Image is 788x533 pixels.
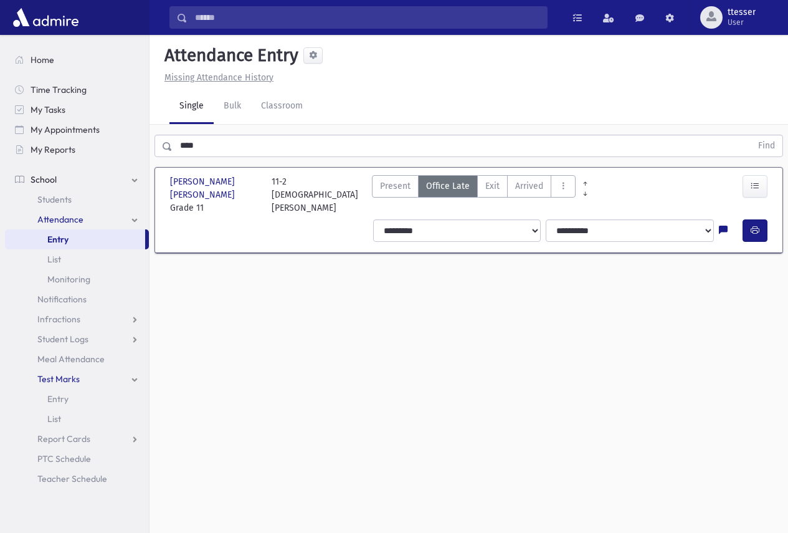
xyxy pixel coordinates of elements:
input: Search [188,6,547,29]
h5: Attendance Entry [159,45,298,66]
span: Grade 11 [170,201,259,214]
a: Classroom [251,89,313,124]
span: Entry [47,393,69,405]
span: Home [31,54,54,65]
span: User [728,17,756,27]
span: Monitoring [47,274,90,285]
span: Students [37,194,72,205]
a: My Reports [5,140,149,160]
button: Find [751,135,782,156]
a: Home [5,50,149,70]
div: 11-2 [DEMOGRAPHIC_DATA] [PERSON_NAME] [272,175,361,214]
span: Test Marks [37,373,80,385]
span: Report Cards [37,433,90,444]
a: Bulk [214,89,251,124]
img: AdmirePro [10,5,82,30]
span: List [47,413,61,425]
a: Test Marks [5,369,149,389]
a: Attendance [5,209,149,229]
u: Missing Attendance History [164,72,273,83]
span: Office Late [426,180,470,193]
span: School [31,174,57,185]
span: ttesser [728,7,756,17]
a: Infractions [5,309,149,329]
span: Time Tracking [31,84,87,95]
a: Monitoring [5,269,149,289]
span: List [47,254,61,265]
span: Meal Attendance [37,353,105,365]
a: Students [5,190,149,209]
span: Teacher Schedule [37,473,107,484]
a: Time Tracking [5,80,149,100]
a: Single [169,89,214,124]
span: Arrived [515,180,543,193]
a: My Tasks [5,100,149,120]
a: Report Cards [5,429,149,449]
span: Student Logs [37,334,88,345]
a: List [5,409,149,429]
a: PTC Schedule [5,449,149,469]
a: List [5,249,149,269]
span: Attendance [37,214,83,225]
span: Infractions [37,314,80,325]
div: AttTypes [372,175,576,214]
span: [PERSON_NAME] [PERSON_NAME] [170,175,259,201]
a: Entry [5,389,149,409]
span: Entry [47,234,69,245]
a: Missing Attendance History [159,72,273,83]
a: Teacher Schedule [5,469,149,489]
a: Entry [5,229,145,249]
span: PTC Schedule [37,453,91,464]
a: Notifications [5,289,149,309]
span: Exit [485,180,500,193]
a: My Appointments [5,120,149,140]
span: My Tasks [31,104,65,115]
span: Notifications [37,294,87,305]
span: My Reports [31,144,75,155]
a: School [5,170,149,190]
a: Student Logs [5,329,149,349]
span: Present [380,180,411,193]
span: My Appointments [31,124,100,135]
a: Meal Attendance [5,349,149,369]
